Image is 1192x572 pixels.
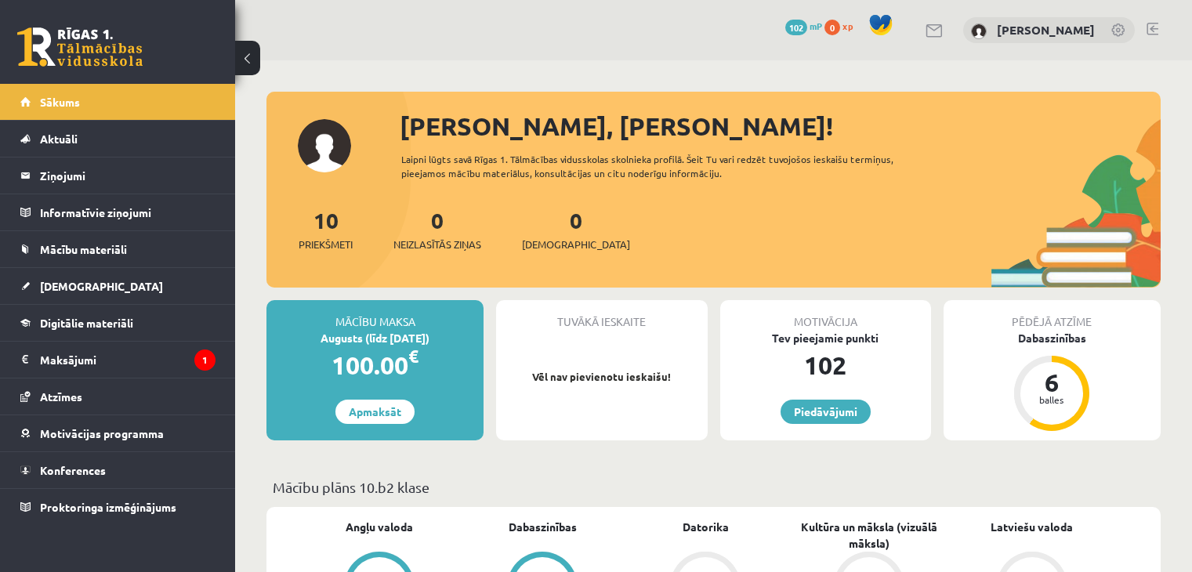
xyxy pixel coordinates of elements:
span: [DEMOGRAPHIC_DATA] [40,279,163,293]
div: Augusts (līdz [DATE]) [266,330,484,346]
a: Aktuāli [20,121,216,157]
span: Sākums [40,95,80,109]
span: 102 [785,20,807,35]
span: xp [842,20,853,32]
div: Tev pieejamie punkti [720,330,931,346]
legend: Informatīvie ziņojumi [40,194,216,230]
div: Pēdējā atzīme [944,300,1161,330]
div: Motivācija [720,300,931,330]
span: Digitālie materiāli [40,316,133,330]
a: Dabaszinības [509,519,577,535]
a: Mācību materiāli [20,231,216,267]
a: Digitālie materiāli [20,305,216,341]
p: Vēl nav pievienotu ieskaišu! [504,369,699,385]
div: Tuvākā ieskaite [496,300,707,330]
p: Mācību plāns 10.b2 klase [273,476,1154,498]
a: Kultūra un māksla (vizuālā māksla) [788,519,951,552]
a: Konferences [20,452,216,488]
a: [DEMOGRAPHIC_DATA] [20,268,216,304]
legend: Ziņojumi [40,157,216,194]
a: 0 xp [824,20,860,32]
div: Mācību maksa [266,300,484,330]
a: Latviešu valoda [991,519,1073,535]
a: 102 mP [785,20,822,32]
span: Atzīmes [40,389,82,404]
div: [PERSON_NAME], [PERSON_NAME]! [400,107,1161,145]
span: Konferences [40,463,106,477]
i: 1 [194,349,216,371]
img: Emīlija Zelča [971,24,987,39]
a: Atzīmes [20,378,216,415]
div: Dabaszinības [944,330,1161,346]
a: Apmaksāt [335,400,415,424]
a: Angļu valoda [346,519,413,535]
div: Laipni lūgts savā Rīgas 1. Tālmācības vidusskolas skolnieka profilā. Šeit Tu vari redzēt tuvojošo... [401,152,938,180]
div: balles [1028,395,1075,404]
div: 6 [1028,370,1075,395]
legend: Maksājumi [40,342,216,378]
a: 10Priekšmeti [299,206,353,252]
a: 0[DEMOGRAPHIC_DATA] [522,206,630,252]
span: Neizlasītās ziņas [393,237,481,252]
span: Motivācijas programma [40,426,164,440]
a: Proktoringa izmēģinājums [20,489,216,525]
div: 102 [720,346,931,384]
span: Aktuāli [40,132,78,146]
a: 0Neizlasītās ziņas [393,206,481,252]
span: 0 [824,20,840,35]
a: Datorika [683,519,729,535]
a: Dabaszinības 6 balles [944,330,1161,433]
span: Priekšmeti [299,237,353,252]
a: Motivācijas programma [20,415,216,451]
div: 100.00 [266,346,484,384]
a: Rīgas 1. Tālmācības vidusskola [17,27,143,67]
a: Ziņojumi [20,157,216,194]
a: Piedāvājumi [781,400,871,424]
span: [DEMOGRAPHIC_DATA] [522,237,630,252]
a: Maksājumi1 [20,342,216,378]
span: mP [810,20,822,32]
span: € [408,345,418,367]
span: Mācību materiāli [40,242,127,256]
a: Sākums [20,84,216,120]
a: [PERSON_NAME] [997,22,1095,38]
span: Proktoringa izmēģinājums [40,500,176,514]
a: Informatīvie ziņojumi [20,194,216,230]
